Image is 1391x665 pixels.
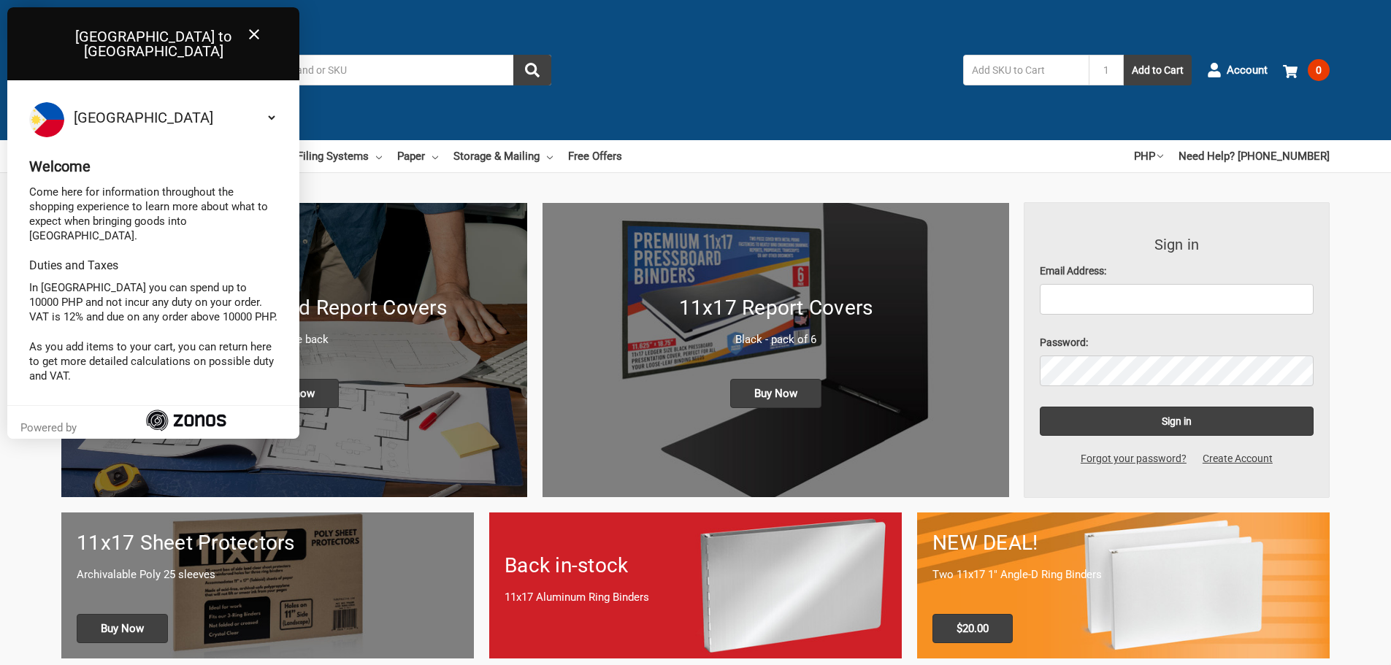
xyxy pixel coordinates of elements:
a: Need Help? [PHONE_NUMBER] [1179,140,1330,172]
a: Create Account [1195,451,1281,466]
select: Select your country [71,102,277,133]
div: Welcome [29,159,277,174]
span: 0 [1308,59,1330,81]
p: In [GEOGRAPHIC_DATA] you can spend up to 10000 PHP and not incur any duty on your order. VAT is 1... [29,280,277,324]
p: Archivalable Poly 25 sleeves [77,566,459,583]
a: PHP [1134,140,1163,172]
a: Forgot your password? [1073,451,1195,466]
span: Account [1227,62,1268,79]
button: Add to Cart [1124,55,1192,85]
span: Buy Now [77,614,168,643]
img: Flag of Philippines [29,102,64,137]
span: Buy Now [730,379,821,408]
span: $20.00 [932,614,1013,643]
h1: Back in-stock [505,550,886,581]
a: 11x17 sheet protectors 11x17 Sheet Protectors Archivalable Poly 25 sleeves Buy Now [61,512,474,658]
p: Come here for information throughout the shopping experience to learn more about what to expect w... [29,185,277,243]
p: Two 11x17 1" Angle-D Ring Binders [932,566,1314,583]
h1: NEW DEAL! [932,528,1314,558]
label: Password: [1040,335,1314,350]
a: Filing Systems [297,140,382,172]
input: Add SKU to Cart [963,55,1089,85]
a: Storage & Mailing [453,140,553,172]
a: 11x17 Report Covers 11x17 Report Covers Black - pack of 6 Buy Now [543,203,1008,497]
p: 11x17 Aluminum Ring Binders [505,589,886,606]
h1: 11x17 Report Covers [558,293,993,323]
h3: Sign in [1040,234,1314,255]
div: [GEOGRAPHIC_DATA] to [GEOGRAPHIC_DATA] [7,7,299,80]
img: 11x17 Report Covers [543,203,1008,497]
input: Search by keyword, brand or SKU [186,55,551,85]
label: Email Address: [1040,264,1314,279]
p: Black - pack of 6 [558,331,993,348]
input: Sign in [1040,407,1314,436]
h1: 11x17 Sheet Protectors [77,528,459,558]
p: As you add items to your cart, you can return here to get more detailed calculations on possible ... [29,339,277,383]
a: Free Offers [568,140,622,172]
a: 0 [1283,51,1330,89]
div: Powered by [20,420,83,435]
a: Back in-stock 11x17 Aluminum Ring Binders [489,512,902,658]
a: Account [1207,51,1268,89]
a: 11x17 Binder 2-pack only $20.00 NEW DEAL! Two 11x17 1" Angle-D Ring Binders $20.00 [917,512,1330,658]
div: Duties and Taxes [29,258,277,273]
a: Paper [397,140,438,172]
